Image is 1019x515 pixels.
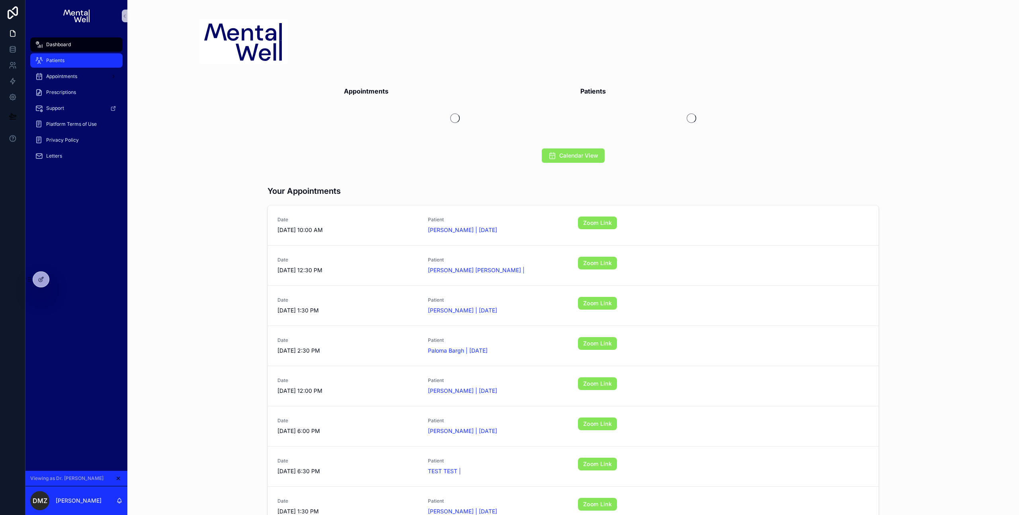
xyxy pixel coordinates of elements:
[542,148,605,163] button: Calendar View
[578,458,617,470] a: Zoom Link
[46,73,77,80] span: Appointments
[277,347,418,355] span: [DATE] 2:30 PM
[30,475,103,482] span: Viewing as Dr. [PERSON_NAME]
[46,57,64,64] span: Patients
[428,467,461,475] a: TEST TEST |
[56,497,102,505] p: [PERSON_NAME]
[578,217,617,229] a: Zoom Link
[199,19,288,64] img: 19221-Screenshot_3.png
[344,86,388,96] strong: Appointments
[30,117,123,131] a: Platform Terms of Use
[277,467,418,475] span: [DATE] 6:30 PM
[277,306,418,314] span: [DATE] 1:30 PM
[268,366,878,406] a: Date[DATE] 12:00 PMPatient[PERSON_NAME] | [DATE]Zoom Link
[428,347,488,355] a: Paloma Bargh | [DATE]
[277,458,418,464] span: Date
[268,205,878,245] a: Date[DATE] 10:00 AMPatient[PERSON_NAME] | [DATE]Zoom Link
[428,387,497,395] a: [PERSON_NAME] | [DATE]
[267,185,341,197] h3: Your Appointments
[428,217,569,223] span: Patient
[428,458,569,464] span: Patient
[30,133,123,147] a: Privacy Policy
[580,86,606,96] strong: Patients
[428,297,569,303] span: Patient
[277,266,418,274] span: [DATE] 12:30 PM
[46,105,64,111] span: Support
[30,69,123,84] a: Appointments
[63,10,89,22] img: App logo
[277,217,418,223] span: Date
[578,257,617,269] a: Zoom Link
[25,32,127,174] div: scrollable content
[428,257,569,263] span: Patient
[277,417,418,424] span: Date
[30,85,123,99] a: Prescriptions
[46,137,79,143] span: Privacy Policy
[277,226,418,234] span: [DATE] 10:00 AM
[428,377,569,384] span: Patient
[277,337,418,343] span: Date
[46,153,62,159] span: Letters
[277,387,418,395] span: [DATE] 12:00 PM
[30,101,123,115] a: Support
[578,297,617,310] a: Zoom Link
[46,41,71,48] span: Dashboard
[268,245,878,285] a: Date[DATE] 12:30 PMPatient[PERSON_NAME] [PERSON_NAME] |Zoom Link
[578,498,617,511] a: Zoom Link
[277,377,418,384] span: Date
[46,89,76,96] span: Prescriptions
[46,121,97,127] span: Platform Terms of Use
[578,377,617,390] a: Zoom Link
[30,37,123,52] a: Dashboard
[30,53,123,68] a: Patients
[428,266,525,274] a: [PERSON_NAME] [PERSON_NAME] |
[268,406,878,446] a: Date[DATE] 6:00 PMPatient[PERSON_NAME] | [DATE]Zoom Link
[30,149,123,163] a: Letters
[277,498,418,504] span: Date
[428,226,497,234] a: [PERSON_NAME] | [DATE]
[428,337,569,343] span: Patient
[559,152,598,160] span: Calendar View
[33,496,47,505] span: DMZ
[268,285,878,326] a: Date[DATE] 1:30 PMPatient[PERSON_NAME] | [DATE]Zoom Link
[268,446,878,486] a: Date[DATE] 6:30 PMPatientTEST TEST |Zoom Link
[578,337,617,350] a: Zoom Link
[428,417,569,424] span: Patient
[428,427,497,435] a: [PERSON_NAME] | [DATE]
[268,326,878,366] a: Date[DATE] 2:30 PMPatientPaloma Bargh | [DATE]Zoom Link
[428,306,497,314] a: [PERSON_NAME] | [DATE]
[428,498,569,504] span: Patient
[277,427,418,435] span: [DATE] 6:00 PM
[277,297,418,303] span: Date
[578,417,617,430] a: Zoom Link
[277,257,418,263] span: Date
